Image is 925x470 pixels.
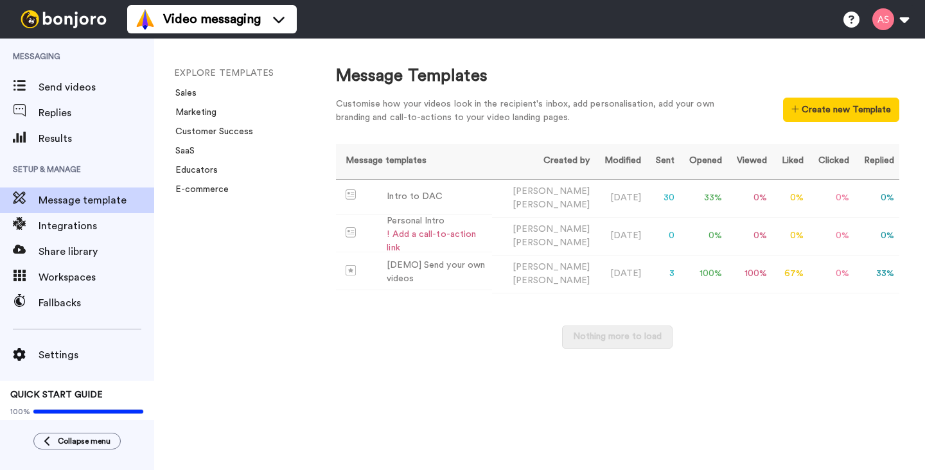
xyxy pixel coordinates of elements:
[39,80,154,95] span: Send videos
[783,98,899,122] button: Create new Template
[809,255,854,293] td: 0 %
[513,238,590,247] span: [PERSON_NAME]
[772,179,809,217] td: 0 %
[168,108,216,117] a: Marketing
[10,406,30,417] span: 100%
[562,326,673,349] button: Nothing more to load
[168,146,195,155] a: SaaS
[854,255,899,293] td: 33 %
[513,276,590,285] span: [PERSON_NAME]
[346,189,357,200] img: Message-temps.svg
[346,227,357,238] img: Message-temps.svg
[772,217,809,255] td: 0 %
[58,436,110,446] span: Collapse menu
[39,105,154,121] span: Replies
[39,244,154,259] span: Share library
[727,217,772,255] td: 0 %
[809,144,854,179] th: Clicked
[346,265,356,275] img: demo-template.svg
[772,255,809,293] td: 67 %
[10,390,103,399] span: QUICK START GUIDE
[168,166,218,175] a: Educators
[595,144,646,179] th: Modified
[772,144,809,179] th: Liked
[854,217,899,255] td: 0 %
[595,255,646,293] td: [DATE]
[646,144,680,179] th: Sent
[39,218,154,234] span: Integrations
[595,179,646,217] td: [DATE]
[174,67,348,80] li: EXPLORE TEMPLATES
[727,255,772,293] td: 100 %
[168,127,253,136] a: Customer Success
[39,295,154,311] span: Fallbacks
[809,217,854,255] td: 0 %
[39,270,154,285] span: Workspaces
[727,179,772,217] td: 0 %
[680,217,727,255] td: 0 %
[680,179,727,217] td: 33 %
[492,217,595,255] td: [PERSON_NAME]
[168,89,197,98] a: Sales
[854,179,899,217] td: 0 %
[387,214,487,228] div: Personal Intro
[492,144,595,179] th: Created by
[387,190,443,204] div: Intro to DAC
[135,9,155,30] img: vm-color.svg
[680,144,727,179] th: Opened
[336,64,899,88] div: Message Templates
[492,179,595,217] td: [PERSON_NAME]
[854,144,899,179] th: Replied
[15,10,112,28] img: bj-logo-header-white.svg
[39,347,154,363] span: Settings
[33,433,121,449] button: Collapse menu
[336,98,734,125] div: Customise how your videos look in the recipient's inbox, add personalisation, add your own brandi...
[39,131,154,146] span: Results
[680,255,727,293] td: 100 %
[387,259,488,286] div: [DEMO] Send your own videos
[513,200,590,209] span: [PERSON_NAME]
[809,179,854,217] td: 0 %
[646,255,680,293] td: 3
[168,185,229,194] a: E-commerce
[387,228,487,255] div: ! Add a call-to-action link
[646,217,680,255] td: 0
[595,217,646,255] td: [DATE]
[727,144,772,179] th: Viewed
[163,10,261,28] span: Video messaging
[492,255,595,293] td: [PERSON_NAME]
[646,179,680,217] td: 30
[39,193,154,208] span: Message template
[336,144,493,179] th: Message templates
